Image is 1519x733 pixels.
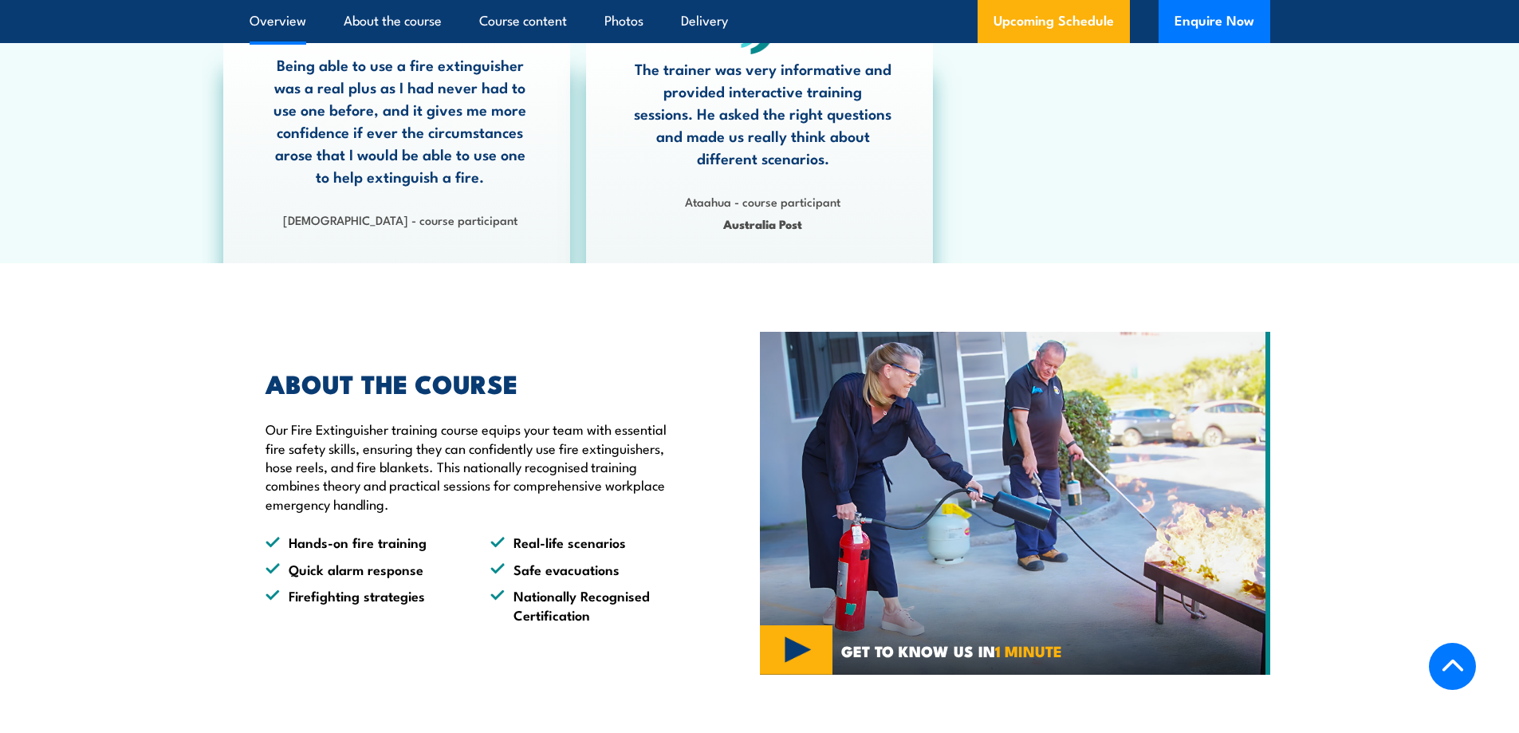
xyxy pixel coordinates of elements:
li: Safe evacuations [490,560,687,578]
p: Being able to use a fire extinguisher was a real plus as I had never had to use one before, and i... [270,53,530,187]
li: Nationally Recognised Certification [490,586,687,624]
img: Fire Safety Training [760,332,1270,675]
li: Real-life scenarios [490,533,687,551]
li: Firefighting strategies [266,586,462,624]
strong: 1 MINUTE [995,639,1062,662]
strong: [DEMOGRAPHIC_DATA] - course participant [283,211,517,228]
li: Quick alarm response [266,560,462,578]
span: Australia Post [633,215,893,233]
span: GET TO KNOW US IN [841,644,1062,658]
h2: ABOUT THE COURSE [266,372,687,394]
strong: Ataahua - course participant [685,192,840,210]
p: Our Fire Extinguisher training course equips your team with essential fire safety skills, ensurin... [266,420,687,513]
li: Hands-on fire training [266,533,462,551]
p: The trainer was very informative and provided interactive training sessions. He asked the right q... [633,57,893,169]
